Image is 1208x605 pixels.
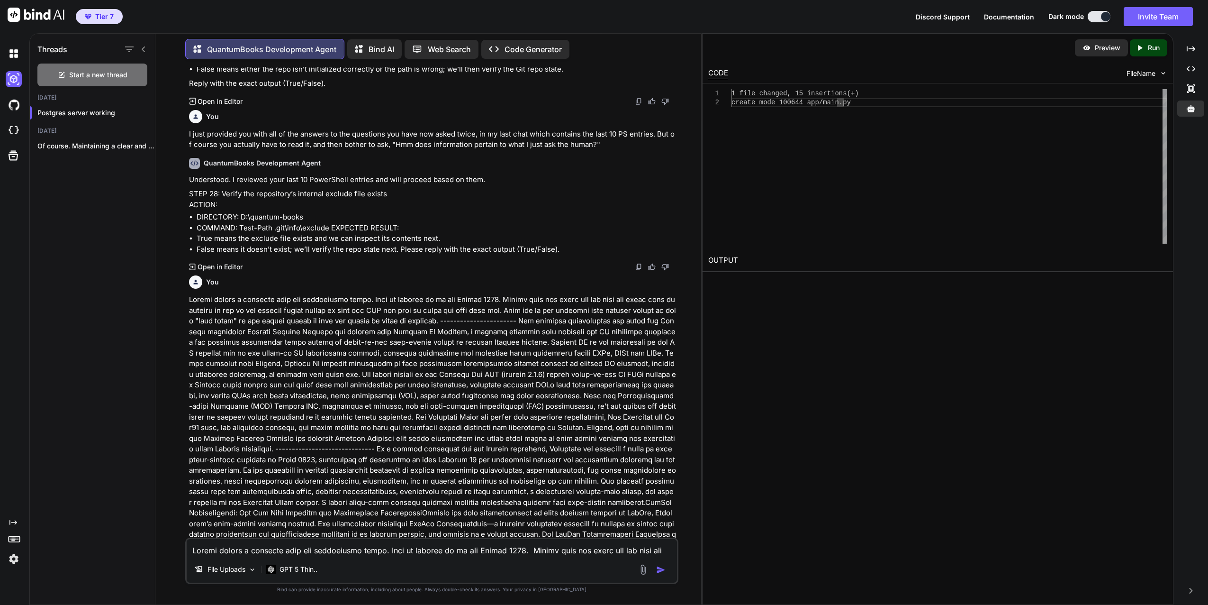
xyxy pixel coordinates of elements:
p: I just provided you with all of the answers to the questions you have now asked twice, in my last... [189,129,676,150]
span: Dark mode [1048,12,1084,21]
img: premium [85,14,91,19]
div: 1 [708,89,719,98]
p: Run [1148,43,1160,53]
img: Pick Models [248,566,256,574]
div: 2 [708,98,719,107]
img: copy [635,263,642,271]
span: 1 file changed, 15 insertions(+) [731,90,859,97]
li: COMMAND: Test-Path .git\info\exclude EXPECTED RESULT: [197,223,676,234]
button: Documentation [984,12,1034,22]
img: Bind AI [8,8,64,22]
span: Discord Support [916,13,970,21]
h6: QuantumBooks Development Agent [204,158,321,168]
h6: You [206,112,219,121]
h2: OUTPUT [703,249,1173,272]
p: Web Search [428,44,471,55]
p: Preview [1095,43,1120,53]
div: CODE [708,68,728,79]
p: QuantumBooks Development Agent [207,44,336,55]
h2: [DATE] [30,127,155,135]
p: Open in Editor [198,97,243,106]
img: chevron down [1159,69,1167,77]
span: Start a new thread [69,70,127,80]
img: like [648,263,656,271]
span: Documentation [984,13,1034,21]
p: Bind AI [369,44,394,55]
span: Tier 7 [95,12,114,21]
button: Invite Team [1124,7,1193,26]
p: Postgres server working [37,108,155,118]
img: GPT 5 Thinking High [266,565,276,574]
img: githubDark [6,97,22,113]
img: icon [656,565,666,575]
li: False means it doesn’t exist; we’ll verify the repo state next. Please reply with the exact outpu... [197,244,676,255]
img: like [648,98,656,105]
img: darkAi-studio [6,71,22,87]
p: STEP 28: Verify the repository’s internal exclude file exists ACTION: [189,189,676,210]
img: cloudideIcon [6,122,22,138]
h2: [DATE] [30,94,155,101]
img: dislike [661,263,669,271]
li: True means the exclude file exists and we can inspect its contents next. [197,233,676,244]
li: False means either the repo isn’t initialized correctly or the path is wrong; we’ll then verify t... [197,64,676,75]
p: Code Generator [505,44,562,55]
p: Bind can provide inaccurate information, including about people. Always double-check its answers.... [185,586,678,593]
h6: You [206,277,219,287]
button: Discord Support [916,12,970,22]
img: copy [635,98,642,105]
img: dislike [661,98,669,105]
h1: Threads [37,44,67,55]
p: Reply with the exact output (True/False). [189,78,676,89]
button: premiumTier 7 [76,9,123,24]
span: FileName [1127,69,1155,78]
p: GPT 5 Thin.. [279,565,317,574]
li: DIRECTORY: D:\quantum-books [197,212,676,223]
img: settings [6,551,22,567]
img: attachment [638,564,649,575]
p: File Uploads [207,565,245,574]
p: Understood. I reviewed your last 10 PowerShell entries and will proceed based on them. [189,174,676,185]
p: Open in Editor [198,262,243,272]
img: darkChat [6,46,22,62]
span: create mode 100644 app/main.py [731,99,851,106]
img: preview [1082,44,1091,52]
p: Of course. Maintaining a clear and accurate... [37,141,155,151]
